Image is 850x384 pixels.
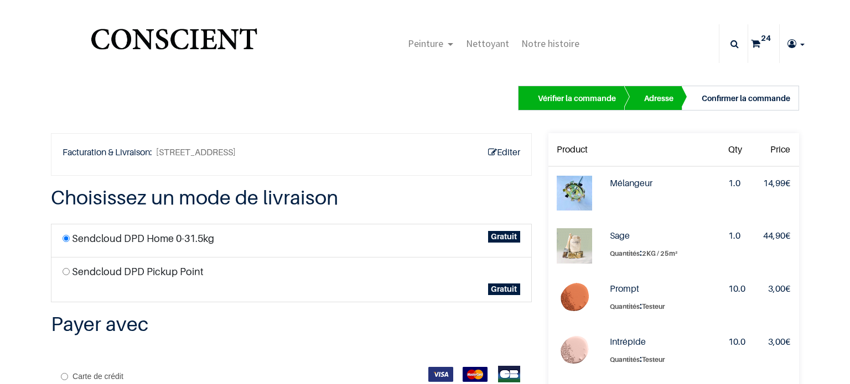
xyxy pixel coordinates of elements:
[610,355,640,364] span: Quantités
[497,366,522,382] img: CB
[610,245,711,260] label: :
[719,133,754,166] th: Qty
[488,283,521,296] span: Gratuit
[610,302,640,311] span: Quantités
[408,37,443,50] span: Peinture
[763,230,790,241] span: €
[488,145,520,160] a: Editer
[51,311,532,337] h3: Payer avec
[610,351,711,366] label: :
[463,367,488,382] img: MasterCard
[521,37,579,50] span: Notre histoire
[763,230,785,241] span: 44,90
[642,355,665,364] span: Testeur
[63,146,154,157] b: Facturation & Livraison:
[557,176,592,211] img: Mélangeur
[642,249,677,257] span: 2KG / 25m²
[768,283,785,294] span: 3,00
[466,37,509,50] span: Nettoyant
[768,336,785,347] span: 3,00
[51,185,532,211] h3: Choisissez un mode de livraison
[728,176,745,191] div: 1.0
[610,283,639,294] strong: Prompt
[793,313,845,365] iframe: Tidio Chat
[72,231,214,246] label: Sendcloud DPD Home 0-31.5kg
[644,92,673,105] div: Adresse
[754,133,799,166] th: Price
[768,336,790,347] span: €
[748,24,779,63] a: 24
[428,367,453,382] img: VISA
[488,231,521,243] span: Gratuit
[763,177,790,188] span: €
[557,228,592,264] img: Sage (2KG / 25m²)
[610,230,630,241] strong: Sage
[610,298,711,313] label: :
[72,372,123,381] span: Carte de crédit
[538,92,616,105] div: Vérifier la commande
[402,24,460,63] a: Peinture
[610,336,646,347] strong: Intrépide
[89,22,260,66] img: Conscient
[72,264,204,279] label: Sendcloud DPD Pickup Point
[728,228,745,243] div: 1.0
[728,334,745,349] div: 10.0
[156,145,236,160] span: [STREET_ADDRESS]
[702,92,790,105] div: Confirmer la commande
[548,133,601,166] th: Product
[61,373,68,380] input: Carte de crédit
[728,281,745,296] div: 10.0
[768,283,790,294] span: €
[557,334,592,370] img: Intrépide (Testeur)
[89,22,260,66] a: Logo of Conscient
[610,177,652,188] strong: Mélangeur
[642,302,665,311] span: Testeur
[758,33,774,44] sup: 24
[763,177,785,188] span: 14,99
[610,249,640,257] span: Quantités
[557,281,592,317] img: Prompt (Testeur)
